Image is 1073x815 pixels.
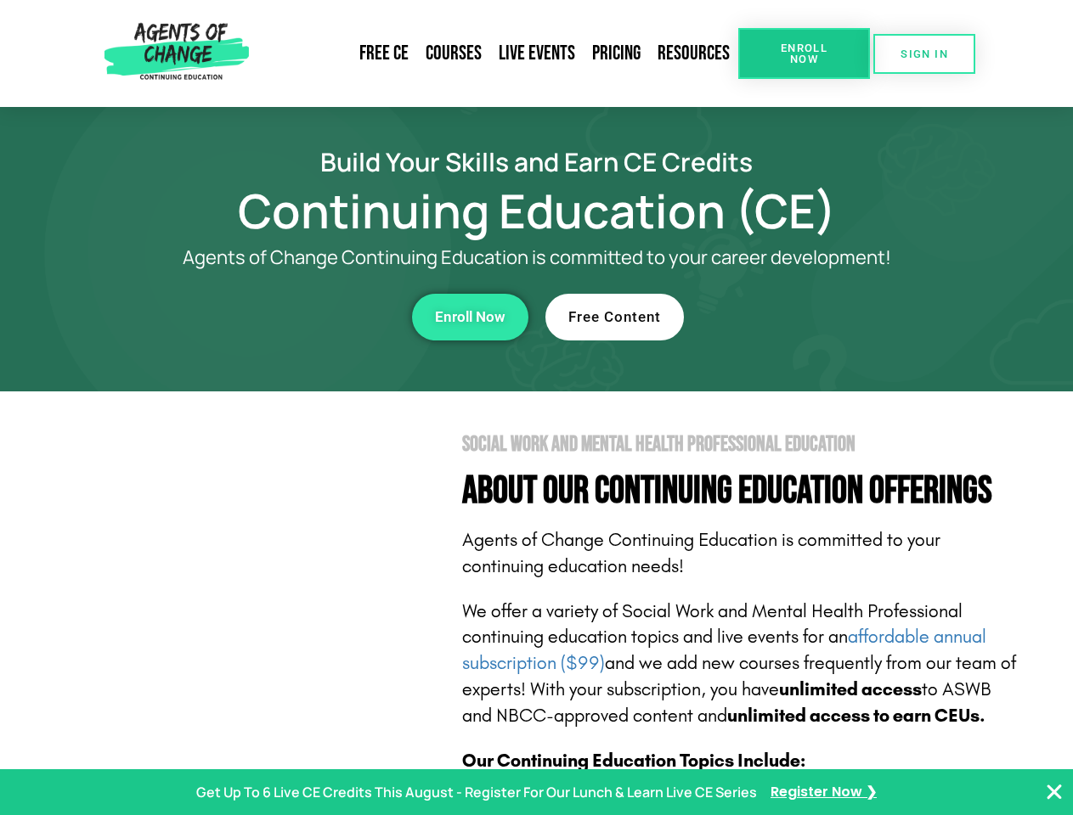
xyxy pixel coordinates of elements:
[490,34,584,73] a: Live Events
[649,34,738,73] a: Resources
[765,42,843,65] span: Enroll Now
[462,529,940,577] span: Agents of Change Continuing Education is committed to your continuing education needs!
[901,48,948,59] span: SIGN IN
[462,599,1021,729] p: We offer a variety of Social Work and Mental Health Professional continuing education topics and ...
[417,34,490,73] a: Courses
[462,472,1021,510] h4: About Our Continuing Education Offerings
[727,705,985,727] b: unlimited access to earn CEUs.
[53,191,1021,230] h1: Continuing Education (CE)
[771,780,877,805] a: Register Now ❯
[196,780,757,805] p: Get Up To 6 Live CE Credits This August - Register For Our Lunch & Learn Live CE Series
[53,149,1021,174] h2: Build Your Skills and Earn CE Credits
[435,310,505,324] span: Enroll Now
[873,34,975,74] a: SIGN IN
[779,678,922,700] b: unlimited access
[1044,782,1065,802] button: Close Banner
[256,34,738,73] nav: Menu
[462,434,1021,455] h2: Social Work and Mental Health Professional Education
[568,310,661,324] span: Free Content
[584,34,649,73] a: Pricing
[462,750,805,772] b: Our Continuing Education Topics Include:
[545,294,684,340] a: Free Content
[738,28,870,79] a: Enroll Now
[121,247,953,268] p: Agents of Change Continuing Education is committed to your career development!
[412,294,528,340] a: Enroll Now
[351,34,417,73] a: Free CE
